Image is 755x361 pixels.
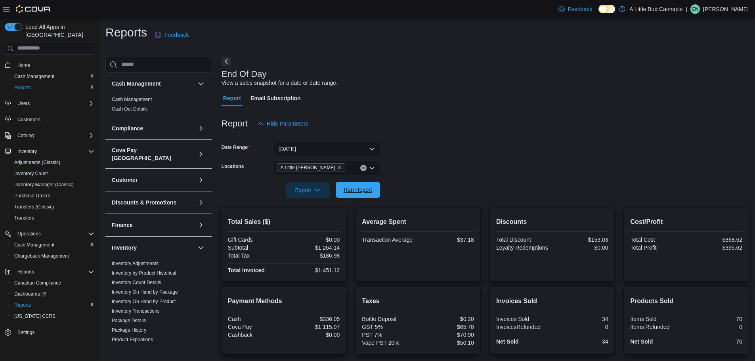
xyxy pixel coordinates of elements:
button: Transfers [8,212,97,223]
span: Inventory Count [14,170,48,177]
span: Chargeback Management [14,253,69,259]
div: $50.10 [420,340,474,346]
span: Inventory [17,148,37,155]
h3: Report [222,119,248,128]
button: Chargeback Management [8,250,97,262]
div: Items Refunded [630,324,684,330]
div: $186.98 [285,252,340,259]
h1: Reports [105,25,147,40]
span: Washington CCRS [11,311,94,321]
button: Cash Management [112,80,195,88]
div: 70 [688,338,742,345]
button: Open list of options [369,165,375,171]
span: Inventory [14,147,94,156]
span: Product Expirations [112,336,153,343]
a: Cash Out Details [112,106,148,112]
button: Settings [2,327,97,338]
span: Settings [17,329,34,336]
button: Adjustments (Classic) [8,157,97,168]
div: GST 5% [362,324,416,330]
button: Remove A Little Bud Whistler from selection in this group [337,165,342,170]
button: Finance [196,220,206,230]
div: Total Cost [630,237,684,243]
h3: Cash Management [112,80,161,88]
span: Operations [14,229,94,239]
img: Cova [16,5,51,13]
span: Cash Management [11,72,94,81]
a: Cash Management [112,97,152,102]
a: Package Details [112,318,146,323]
span: Transfers (Classic) [14,204,54,210]
span: Inventory Manager (Classic) [11,180,94,189]
span: Package Details [112,317,146,324]
div: Cova Pay [228,324,282,330]
div: -$153.03 [554,237,608,243]
span: Inventory On Hand by Product [112,298,176,305]
button: [DATE] [274,141,380,157]
div: Transaction Average [362,237,416,243]
strong: Net Sold [630,338,653,345]
div: Total Discount [496,237,550,243]
span: Adjustments (Classic) [14,159,60,166]
h3: Finance [112,221,133,229]
h2: Discounts [496,217,608,227]
span: Run Report [344,186,372,194]
h3: Discounts & Promotions [112,199,176,206]
span: Cash Management [14,242,54,248]
input: Dark Mode [598,5,615,13]
span: Canadian Compliance [11,278,94,288]
span: Settings [14,327,94,337]
p: [PERSON_NAME] [703,4,749,14]
div: $65.78 [420,324,474,330]
a: Package History [112,327,146,333]
h3: Compliance [112,124,143,132]
button: Transfers (Classic) [8,201,97,212]
span: Reports [14,267,94,277]
div: Items Sold [630,316,684,322]
a: Dashboards [8,288,97,300]
span: Email Subscription [250,90,301,106]
a: Reports [11,300,34,310]
span: Export [291,182,325,198]
h2: Products Sold [630,296,742,306]
button: Inventory Manager (Classic) [8,179,97,190]
span: Inventory by Product Historical [112,270,176,276]
button: Next [222,57,231,66]
button: Operations [14,229,44,239]
div: $70.90 [420,332,474,338]
div: Total Profit [630,244,684,251]
div: Gift Cards [228,237,282,243]
h2: Cost/Profit [630,217,742,227]
label: Locations [222,163,244,170]
span: Transfers (Classic) [11,202,94,212]
button: Catalog [14,131,37,140]
button: Reports [8,82,97,93]
a: Inventory On Hand by Package [112,289,178,295]
div: InvoicesRefunded [496,324,550,330]
div: Cash [228,316,282,322]
a: Inventory Adjustments [112,261,159,266]
span: Home [14,60,94,70]
a: Adjustments (Classic) [11,158,63,167]
div: View a sales snapshot for a date or date range. [222,79,338,87]
span: Reports [17,269,34,275]
button: Catalog [2,130,97,141]
button: Customer [112,176,195,184]
a: Feedback [555,1,595,17]
h2: Average Spent [362,217,474,227]
a: Inventory On Hand by Product [112,299,176,304]
a: Inventory Manager (Classic) [11,180,77,189]
button: Canadian Compliance [8,277,97,288]
a: Purchase Orders [11,191,54,201]
span: Adjustments (Classic) [11,158,94,167]
a: Inventory Count Details [112,280,161,285]
div: Bottle Deposit [362,316,416,322]
button: Run Report [336,182,380,198]
a: Home [14,61,33,70]
button: Inventory Count [8,168,97,179]
strong: Total Invoiced [228,267,265,273]
h3: Inventory [112,244,137,252]
div: 34 [554,338,608,345]
div: $336.05 [285,316,340,322]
